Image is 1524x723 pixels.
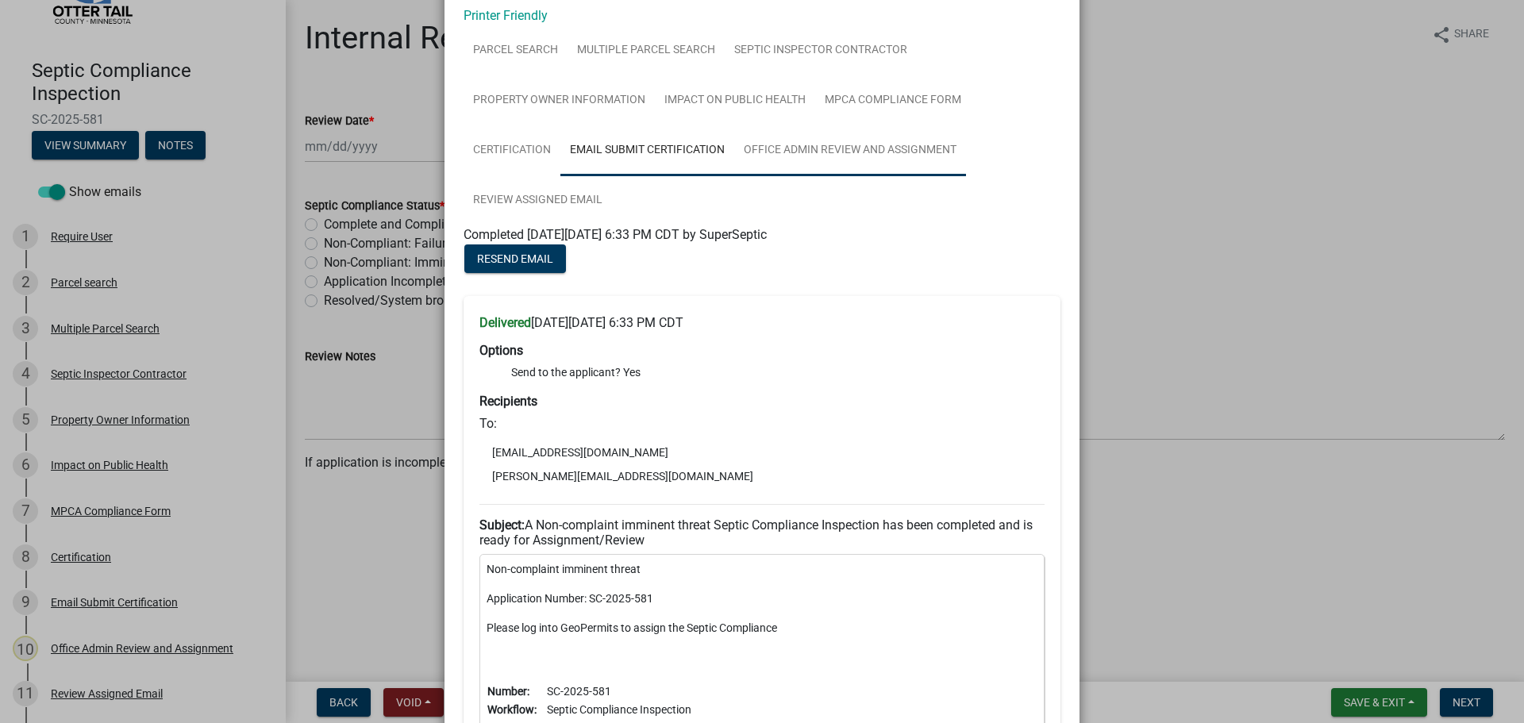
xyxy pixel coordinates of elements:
a: Office Admin Review and Assignment [734,125,966,176]
a: Review Assigned Email [464,175,612,226]
li: Send to the applicant? Yes [511,364,1045,381]
td: Septic Compliance Inspection [546,701,796,719]
li: [EMAIL_ADDRESS][DOMAIN_NAME] [479,440,1045,464]
a: MPCA Compliance Form [815,75,971,126]
span: Completed [DATE][DATE] 6:33 PM CDT by SuperSeptic [464,227,767,242]
strong: Subject: [479,517,525,533]
a: Multiple Parcel Search [568,25,725,76]
b: Number: [487,685,529,698]
strong: Options [479,343,523,358]
p: Please log into GeoPermits to assign the Septic Compliance [487,620,1037,636]
a: Parcel search [464,25,568,76]
h6: [DATE][DATE] 6:33 PM CDT [479,315,1045,330]
a: Septic Inspector Contractor [725,25,917,76]
b: Workflow: [487,703,537,716]
a: Email Submit Certification [560,125,734,176]
a: Certification [464,125,560,176]
span: Resend Email [477,252,553,265]
h6: A Non-complaint imminent threat Septic Compliance Inspection has been completed and is ready for ... [479,517,1045,548]
li: [PERSON_NAME][EMAIL_ADDRESS][DOMAIN_NAME] [479,464,1045,488]
strong: Delivered [479,315,531,330]
a: Property Owner Information [464,75,655,126]
h6: To: [479,416,1045,431]
a: Impact on Public Health [655,75,815,126]
td: SC-2025-581 [546,683,796,701]
button: Resend Email [464,244,566,273]
a: Printer Friendly [464,8,548,23]
strong: Recipients [479,394,537,409]
p: Non-complaint imminent threat [487,561,1037,578]
p: Application Number: SC-2025-581 [487,590,1037,607]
